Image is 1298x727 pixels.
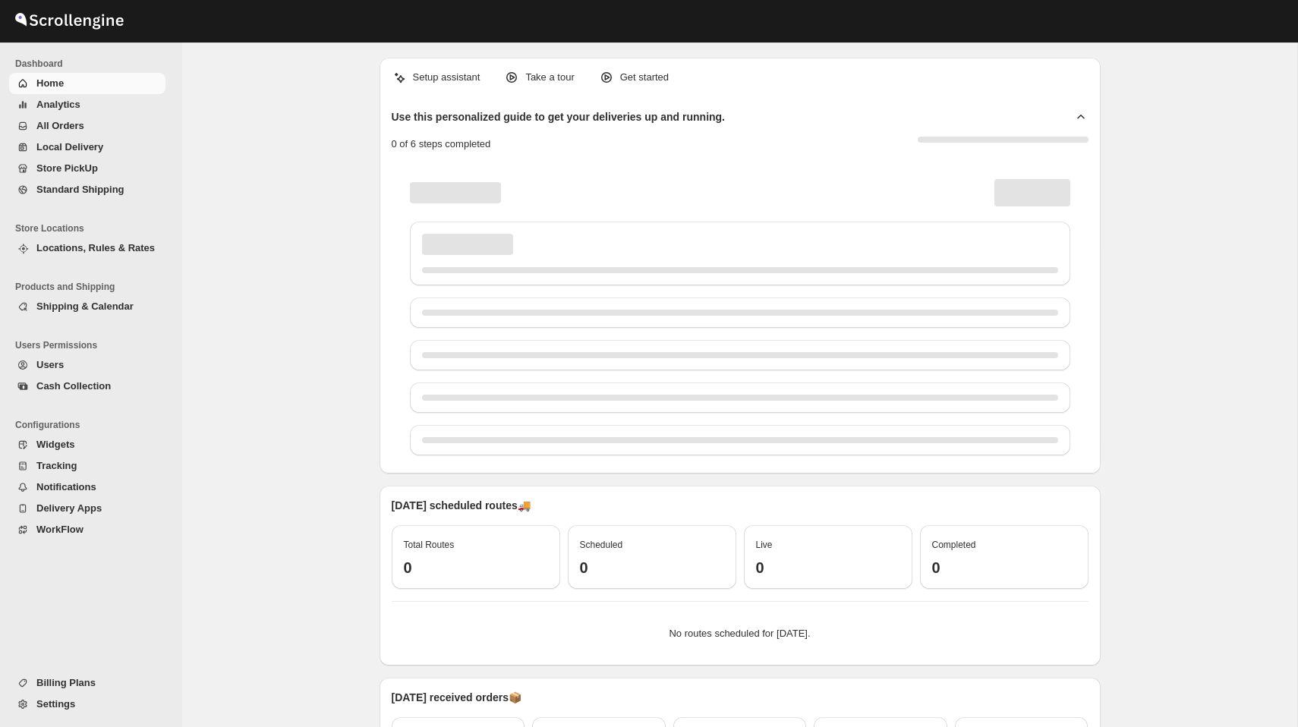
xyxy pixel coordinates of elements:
[404,626,1076,641] p: No routes scheduled for [DATE].
[9,296,165,317] button: Shipping & Calendar
[756,559,900,577] h3: 0
[9,94,165,115] button: Analytics
[404,540,455,550] span: Total Routes
[932,540,976,550] span: Completed
[36,439,74,450] span: Widgets
[620,70,669,85] p: Get started
[36,141,103,153] span: Local Delivery
[36,698,75,710] span: Settings
[392,109,726,124] h2: Use this personalized guide to get your deliveries up and running.
[36,524,83,535] span: WorkFlow
[36,242,155,253] span: Locations, Rules & Rates
[9,238,165,259] button: Locations, Rules & Rates
[9,455,165,477] button: Tracking
[580,540,623,550] span: Scheduled
[36,460,77,471] span: Tracking
[36,120,84,131] span: All Orders
[36,184,124,195] span: Standard Shipping
[756,540,773,550] span: Live
[9,519,165,540] button: WorkFlow
[525,70,574,85] p: Take a tour
[9,354,165,376] button: Users
[36,380,111,392] span: Cash Collection
[9,498,165,519] button: Delivery Apps
[413,70,480,85] p: Setup assistant
[36,162,98,174] span: Store PickUp
[392,137,491,152] p: 0 of 6 steps completed
[36,301,134,312] span: Shipping & Calendar
[15,58,172,70] span: Dashboard
[36,481,96,493] span: Notifications
[9,115,165,137] button: All Orders
[392,164,1088,461] div: Page loading
[36,677,96,688] span: Billing Plans
[9,376,165,397] button: Cash Collection
[36,77,64,89] span: Home
[36,502,102,514] span: Delivery Apps
[9,477,165,498] button: Notifications
[392,498,1088,513] p: [DATE] scheduled routes 🚚
[404,559,548,577] h3: 0
[36,359,64,370] span: Users
[9,73,165,94] button: Home
[9,694,165,715] button: Settings
[15,222,172,234] span: Store Locations
[9,672,165,694] button: Billing Plans
[9,434,165,455] button: Widgets
[15,281,172,293] span: Products and Shipping
[580,559,724,577] h3: 0
[15,419,172,431] span: Configurations
[15,339,172,351] span: Users Permissions
[932,559,1076,577] h3: 0
[36,99,80,110] span: Analytics
[392,690,1088,705] p: [DATE] received orders 📦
